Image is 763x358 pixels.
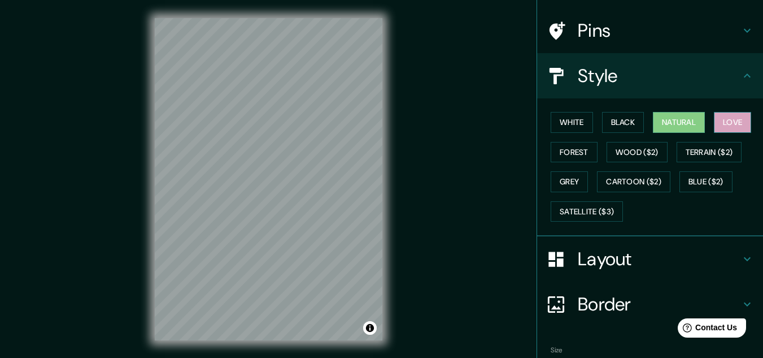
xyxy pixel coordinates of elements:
h4: Border [578,293,740,316]
button: Toggle attribution [363,321,377,335]
button: Forest [551,142,598,163]
button: Black [602,112,644,133]
button: Wood ($2) [607,142,668,163]
button: Blue ($2) [679,171,733,192]
h4: Layout [578,248,740,270]
div: Border [537,282,763,327]
h4: Pins [578,19,740,42]
button: Love [714,112,751,133]
button: Grey [551,171,588,192]
iframe: Help widget launcher [662,314,751,346]
label: Size [551,346,563,355]
button: Terrain ($2) [677,142,742,163]
div: Layout [537,236,763,282]
button: Natural [653,112,705,133]
div: Style [537,53,763,98]
button: Satellite ($3) [551,201,623,222]
button: Cartoon ($2) [597,171,670,192]
canvas: Map [155,18,382,340]
div: Pins [537,8,763,53]
button: White [551,112,593,133]
h4: Style [578,64,740,87]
